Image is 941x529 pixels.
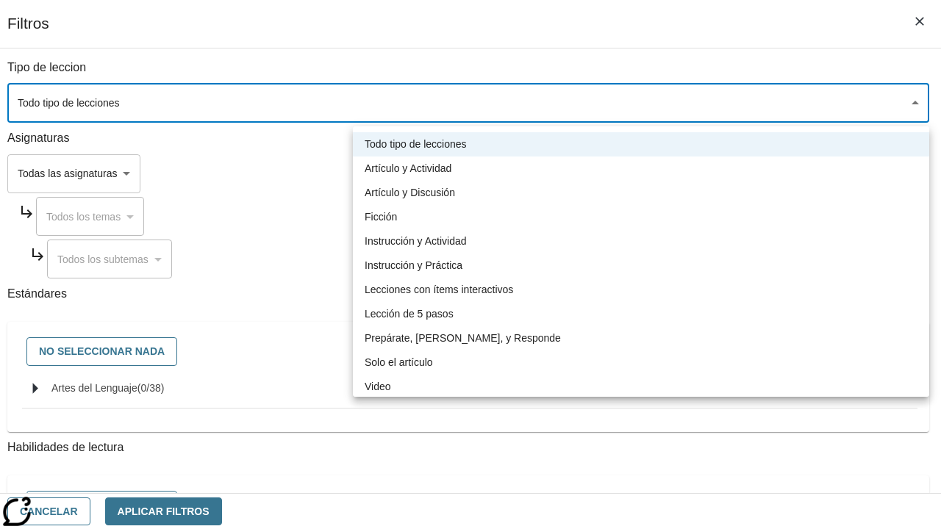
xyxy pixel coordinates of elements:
li: Instrucción y Actividad [353,229,929,253]
li: Artículo y Discusión [353,181,929,205]
li: Instrucción y Práctica [353,253,929,278]
li: Solo el artículo [353,350,929,375]
li: Lecciones con ítems interactivos [353,278,929,302]
li: Ficción [353,205,929,229]
li: Lección de 5 pasos [353,302,929,326]
li: Artículo y Actividad [353,156,929,181]
li: Todo tipo de lecciones [353,132,929,156]
ul: Seleccione un tipo de lección [353,126,929,405]
li: Video [353,375,929,399]
li: Prepárate, [PERSON_NAME], y Responde [353,326,929,350]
